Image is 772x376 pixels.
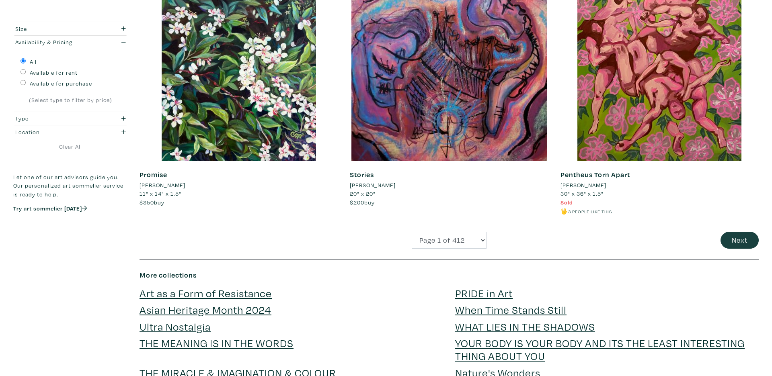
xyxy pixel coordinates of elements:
a: Try art sommelier [DATE] [13,204,87,212]
button: Next [721,232,759,249]
a: WHAT LIES IN THE SHADOWS [455,319,595,333]
span: 20" x 20" [350,190,376,197]
span: 30" x 36" x 1.5" [561,190,604,197]
a: [PERSON_NAME] [561,181,759,190]
h6: More collections [140,271,759,280]
a: PRIDE in Art [455,286,513,300]
button: Location [13,125,127,139]
span: buy [140,198,164,206]
a: Asian Heritage Month 2024 [140,302,271,317]
div: Type [15,114,95,123]
a: [PERSON_NAME] [140,181,338,190]
li: [PERSON_NAME] [140,181,185,190]
span: $350 [140,198,154,206]
iframe: Customer reviews powered by Trustpilot [13,220,127,237]
li: [PERSON_NAME] [350,181,396,190]
label: All [30,57,37,66]
a: When Time Stands Still [455,302,567,317]
a: Art as a Form of Resistance [140,286,272,300]
span: buy [350,198,375,206]
li: 🖐️ [561,207,759,216]
a: Pentheus Torn Apart [561,170,630,179]
span: $200 [350,198,364,206]
a: YOUR BODY IS YOUR BODY AND ITS THE LEAST INTERESTING THING ABOUT YOU [455,336,745,363]
span: Sold [561,198,573,206]
div: (Select type to filter by price) [21,96,120,104]
a: [PERSON_NAME] [350,181,548,190]
small: 3 people like this [568,208,612,215]
label: Available for rent [30,68,78,77]
div: Availability & Pricing [15,38,95,47]
a: Clear All [13,142,127,151]
a: Stories [350,170,374,179]
span: 11" x 14" x 1.5" [140,190,181,197]
a: Ultra Nostalgia [140,319,211,333]
button: Size [13,22,127,35]
label: Available for purchase [30,79,92,88]
div: Size [15,25,95,33]
a: THE MEANING IS IN THE WORDS [140,336,294,350]
p: Let one of our art advisors guide you. Our personalized art sommelier service is ready to help. [13,173,127,199]
li: [PERSON_NAME] [561,181,606,190]
button: Availability & Pricing [13,36,127,49]
button: Type [13,112,127,125]
a: Promise [140,170,167,179]
div: Location [15,128,95,137]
